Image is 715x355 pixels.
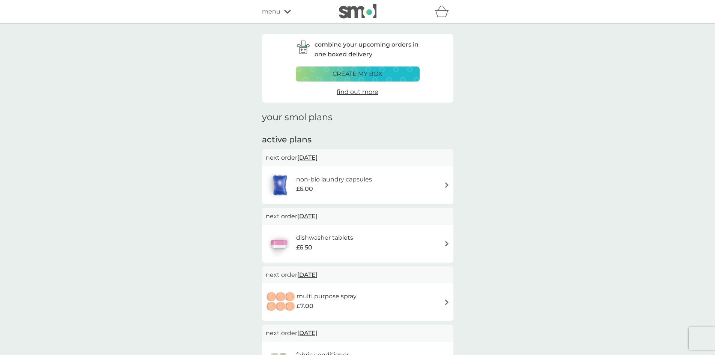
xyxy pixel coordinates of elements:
[266,172,294,198] img: non-bio laundry capsules
[444,241,450,246] img: arrow right
[297,150,318,165] span: [DATE]
[297,267,318,282] span: [DATE]
[444,182,450,188] img: arrow right
[297,209,318,224] span: [DATE]
[296,175,372,184] h6: non-bio laundry capsules
[337,87,378,97] a: find out more
[262,112,453,123] h1: your smol plans
[297,301,313,311] span: £7.00
[333,69,382,79] p: create my box
[296,184,313,194] span: £6.00
[296,233,353,243] h6: dishwasher tablets
[262,7,280,17] span: menu
[444,299,450,305] img: arrow right
[339,4,376,18] img: smol
[266,231,292,257] img: dishwasher tablets
[266,153,450,163] p: next order
[435,4,453,19] div: basket
[262,134,453,146] h2: active plans
[315,40,420,59] p: combine your upcoming orders in one boxed delivery
[266,211,450,221] p: next order
[266,328,450,338] p: next order
[337,88,378,95] span: find out more
[297,326,318,340] span: [DATE]
[296,243,312,252] span: £6.50
[266,289,297,315] img: multi purpose spray
[266,270,450,280] p: next order
[297,292,357,301] h6: multi purpose spray
[296,66,420,82] button: create my box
